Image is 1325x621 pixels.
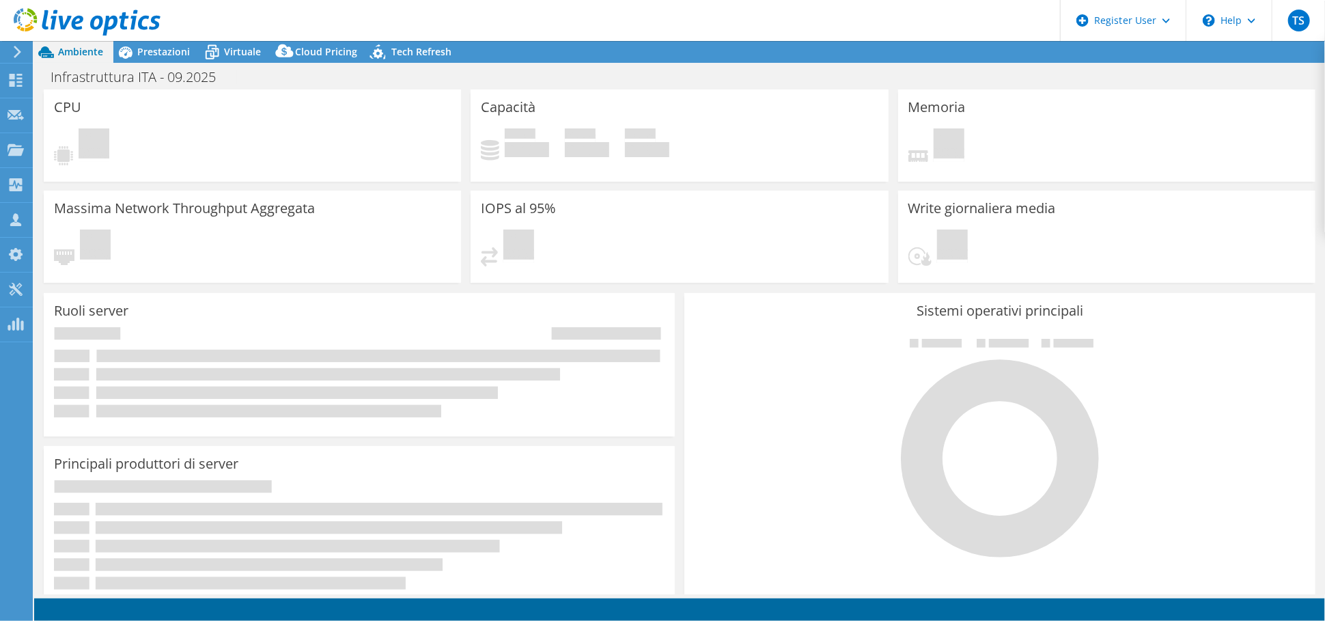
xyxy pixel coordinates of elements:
[505,142,549,157] h4: 0 GiB
[79,128,109,162] span: In sospeso
[625,128,656,142] span: Totale
[937,230,968,263] span: In sospeso
[625,142,669,157] h4: 0 GiB
[80,230,111,263] span: In sospeso
[54,303,128,318] h3: Ruoli server
[54,100,81,115] h3: CPU
[1203,14,1215,27] svg: \n
[58,45,103,58] span: Ambiente
[934,128,964,162] span: In sospeso
[391,45,451,58] span: Tech Refresh
[1288,10,1310,31] span: TS
[695,303,1305,318] h3: Sistemi operativi principali
[503,230,534,263] span: In sospeso
[908,201,1056,216] h3: Write giornaliera media
[908,100,966,115] h3: Memoria
[44,70,237,85] h1: Infrastruttura ITA - 09.2025
[565,128,596,142] span: Disponibile
[565,142,609,157] h4: 0 GiB
[54,201,315,216] h3: Massima Network Throughput Aggregata
[505,128,535,142] span: In uso
[481,100,535,115] h3: Capacità
[295,45,357,58] span: Cloud Pricing
[224,45,261,58] span: Virtuale
[481,201,556,216] h3: IOPS al 95%
[54,456,238,471] h3: Principali produttori di server
[137,45,190,58] span: Prestazioni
